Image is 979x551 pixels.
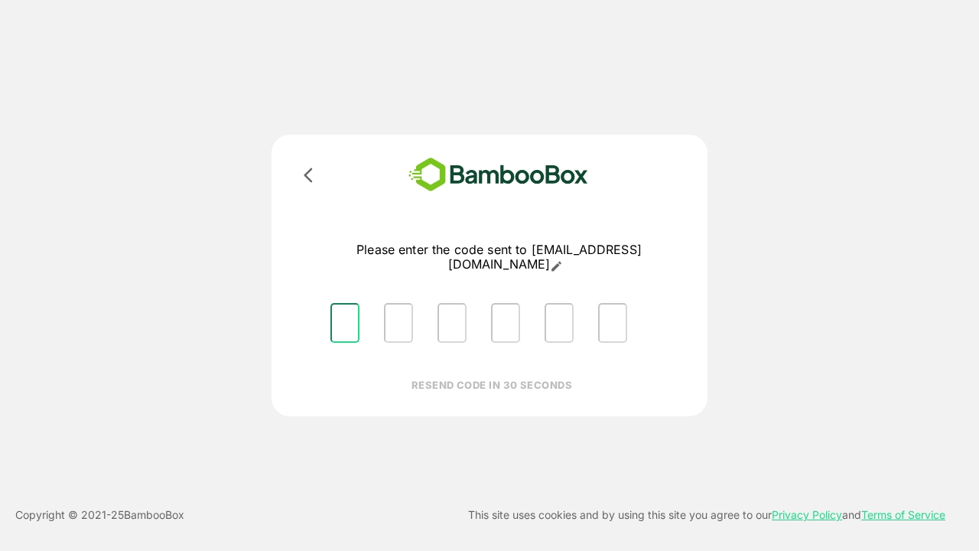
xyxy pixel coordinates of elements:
input: Please enter OTP character 2 [384,303,413,343]
p: This site uses cookies and by using this site you agree to our and [468,506,945,524]
input: Please enter OTP character 1 [330,303,359,343]
img: bamboobox [386,153,610,197]
input: Please enter OTP character 4 [491,303,520,343]
a: Privacy Policy [772,508,842,521]
p: Copyright © 2021- 25 BambooBox [15,506,184,524]
p: Please enter the code sent to [EMAIL_ADDRESS][DOMAIN_NAME] [318,243,680,272]
input: Please enter OTP character 3 [437,303,467,343]
input: Please enter OTP character 5 [545,303,574,343]
a: Terms of Service [861,508,945,521]
input: Please enter OTP character 6 [598,303,627,343]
